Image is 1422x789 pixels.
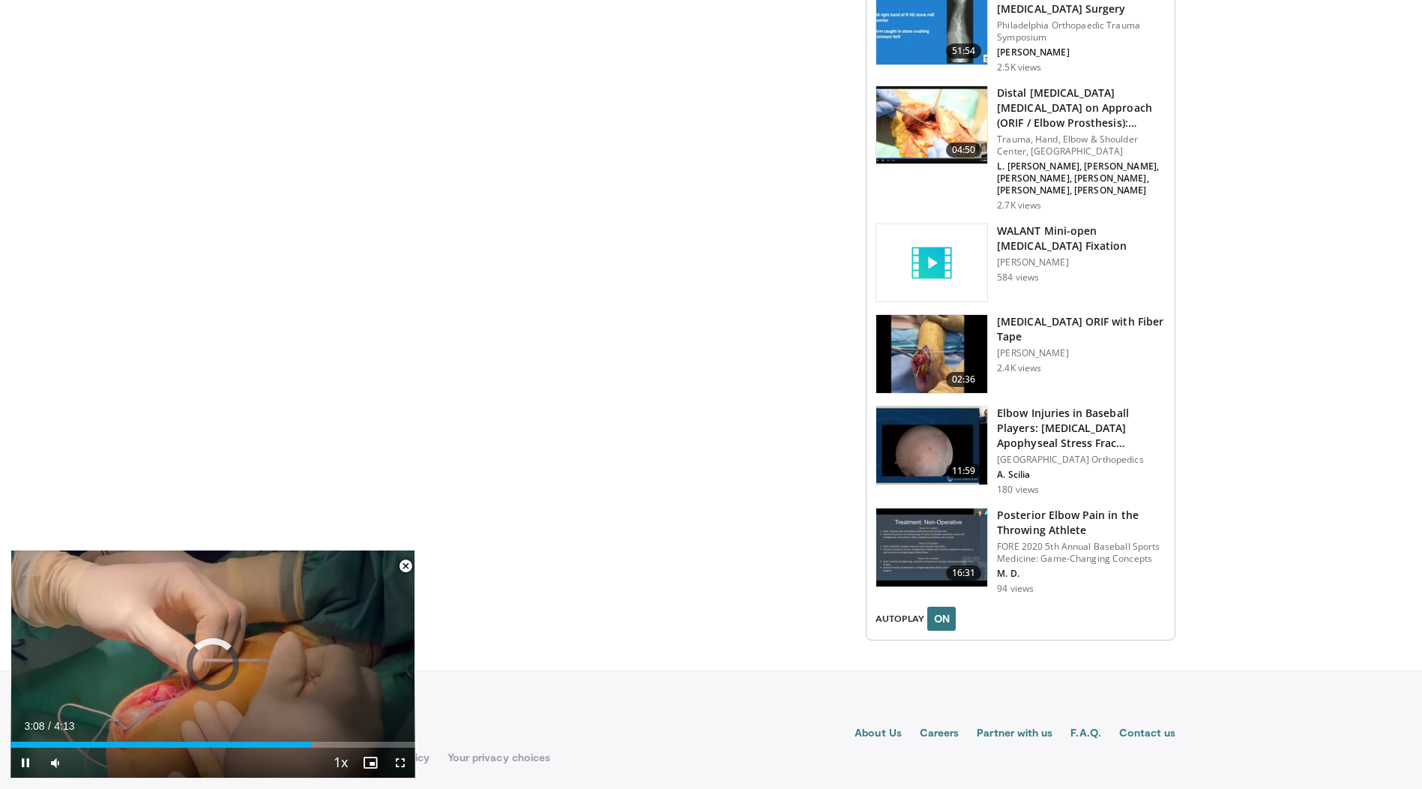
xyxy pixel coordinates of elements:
[876,224,987,302] img: video_placeholder_short.svg
[876,612,924,625] span: AUTOPLAY
[997,508,1166,538] h3: Posterior Elbow Pain in the Throwing Athlete
[876,223,1166,303] a: WALANT Mini-open [MEDICAL_DATA] Fixation [PERSON_NAME] 584 views
[855,725,902,743] a: About Us
[977,725,1052,743] a: Partner with us
[10,550,415,778] video-js: Video Player
[997,347,1166,359] p: [PERSON_NAME]
[946,142,982,157] span: 04:50
[997,454,1166,466] p: [GEOGRAPHIC_DATA] Orthopedics
[997,160,1166,196] p: L. [PERSON_NAME], [PERSON_NAME], [PERSON_NAME], [PERSON_NAME], [PERSON_NAME], [PERSON_NAME]
[997,61,1041,73] p: 2.5K views
[997,484,1039,496] p: 180 views
[876,508,1166,595] a: 16:31 Posterior Elbow Pain in the Throwing Athlete FORE 2020 5th Annual Baseball Sports Medicine:...
[997,271,1039,283] p: 584 views
[24,720,44,732] span: 3:08
[10,742,415,748] div: Progress Bar
[997,256,1166,268] p: [PERSON_NAME]
[325,748,355,778] button: Playback Rate
[997,362,1041,374] p: 2.4K views
[946,372,982,387] span: 02:36
[876,315,987,393] img: 5d30b142-1231-41a0-8f3a-e0636274f152.150x105_q85_crop-smart_upscale.jpg
[355,748,385,778] button: Enable picture-in-picture mode
[997,541,1166,565] p: FORE 2020 5th Annual Baseball Sports Medicine: Game-Changing Concepts
[876,85,1166,211] a: 04:50 Distal [MEDICAL_DATA] [MEDICAL_DATA] on Approach (ORIF / Elbow Prosthesis): Techni… Trauma,...
[40,748,70,778] button: Mute
[876,406,1166,496] a: 11:59 Elbow Injuries in Baseball Players: [MEDICAL_DATA] Apophyseal Stress Frac… [GEOGRAPHIC_DATA...
[54,720,74,732] span: 4:13
[876,508,987,586] img: cba430b7-7370-40b1-b1ce-621e5a304db5.150x105_q85_crop-smart_upscale.jpg
[876,86,987,164] img: 3a6ddfdb-4423-4f2d-bfc4-468ed8ea5688.png.150x105_q85_crop-smart_upscale.png
[997,19,1166,43] p: Philadelphia Orthopaedic Trauma Symposium
[927,607,956,631] button: ON
[997,223,1166,253] h3: WALANT Mini-open [MEDICAL_DATA] Fixation
[997,469,1166,481] p: A. Scilia
[997,199,1041,211] p: 2.7K views
[385,748,415,778] button: Fullscreen
[1119,725,1176,743] a: Contact us
[48,720,51,732] span: /
[946,565,982,580] span: 16:31
[997,133,1166,157] p: Trauma, Hand, Elbow & Shoulder Center, [GEOGRAPHIC_DATA]
[876,406,987,484] img: 431b4a6d-fcf3-48b4-a7c6-af3e94e9e515.150x105_q85_crop-smart_upscale.jpg
[448,750,550,765] a: Your privacy choices
[997,85,1166,130] h3: Distal [MEDICAL_DATA] [MEDICAL_DATA] on Approach (ORIF / Elbow Prosthesis): Techni…
[997,583,1034,595] p: 94 views
[920,725,959,743] a: Careers
[946,463,982,478] span: 11:59
[946,43,982,58] span: 51:54
[1070,725,1100,743] a: F.A.Q.
[997,406,1166,451] h3: Elbow Injuries in Baseball Players: [MEDICAL_DATA] Apophyseal Stress Frac…
[997,314,1166,344] h3: [MEDICAL_DATA] ORIF with Fiber Tape
[997,46,1166,58] p: [PERSON_NAME]
[997,568,1166,580] p: M. D.
[876,314,1166,394] a: 02:36 [MEDICAL_DATA] ORIF with Fiber Tape [PERSON_NAME] 2.4K views
[10,748,40,778] button: Pause
[391,550,421,582] button: Close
